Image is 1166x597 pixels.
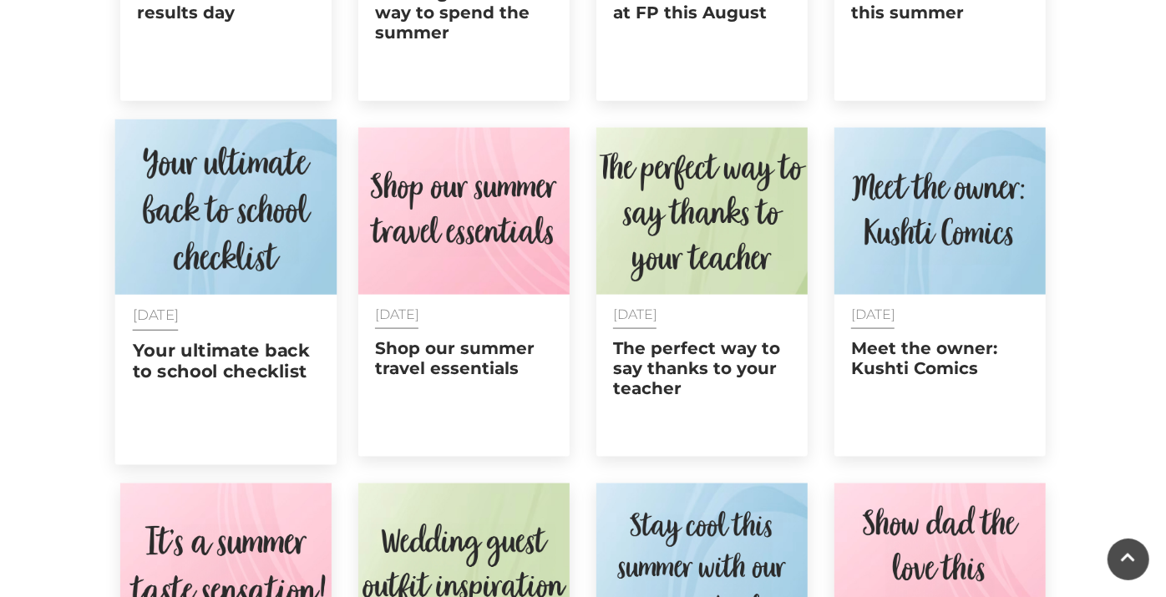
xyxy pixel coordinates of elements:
[133,308,320,323] p: [DATE]
[358,128,570,457] a: [DATE] Shop our summer travel essentials
[596,128,808,457] a: [DATE] The perfect way to say thanks to your teacher
[375,307,553,321] p: [DATE]
[613,338,791,398] h2: The perfect way to say thanks to your teacher
[133,341,320,382] h2: Your ultimate back to school checklist
[115,119,337,465] a: [DATE] Your ultimate back to school checklist
[851,307,1029,321] p: [DATE]
[851,338,1029,378] h2: Meet the owner: Kushti Comics
[834,128,1046,457] a: [DATE] Meet the owner: Kushti Comics
[375,338,553,378] h2: Shop our summer travel essentials
[613,307,791,321] p: [DATE]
